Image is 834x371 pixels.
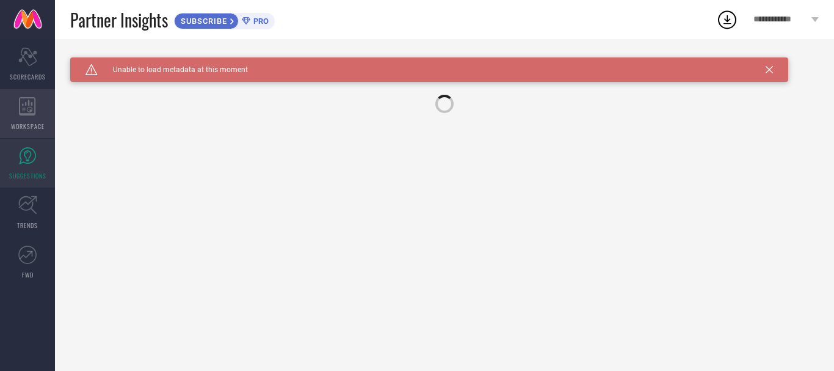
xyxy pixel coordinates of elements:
[98,65,248,74] span: Unable to load metadata at this moment
[22,270,34,279] span: FWD
[175,17,230,26] span: SUBSCRIBE
[174,10,275,29] a: SUBSCRIBEPRO
[17,221,38,230] span: TRENDS
[716,9,738,31] div: Open download list
[70,57,134,67] h1: SUGGESTIONS
[250,17,269,26] span: PRO
[11,122,45,131] span: WORKSPACE
[70,7,168,32] span: Partner Insights
[9,171,46,180] span: SUGGESTIONS
[10,72,46,81] span: SCORECARDS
